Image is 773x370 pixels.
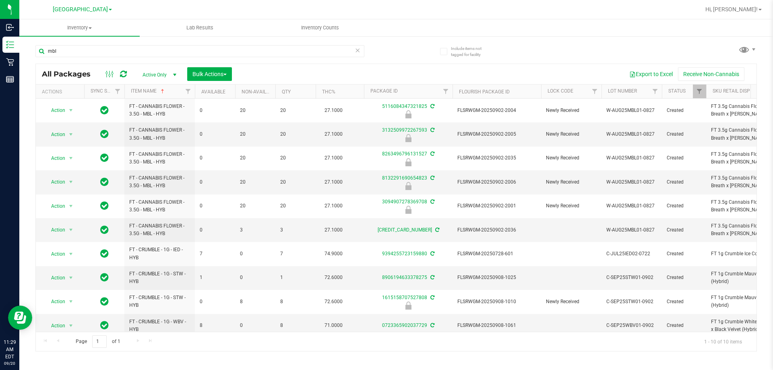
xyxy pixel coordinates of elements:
[429,103,434,109] span: Sync from Compliance System
[129,270,190,285] span: FT - CRUMBLE - 1G - STW - HYB
[667,178,701,186] span: Created
[200,154,230,162] span: 0
[280,202,311,210] span: 20
[129,222,190,238] span: FT - CANNABIS FLOWER - 3.5G - MBL - HYB
[429,322,434,328] span: Sync from Compliance System
[240,226,271,234] span: 3
[608,88,637,94] a: Lot Number
[667,154,701,162] span: Created
[6,58,14,66] inline-svg: Retail
[282,89,291,95] a: Qty
[451,45,491,58] span: Include items not tagged for facility
[606,322,657,329] span: C-SEP25WBV01-0902
[457,274,536,281] span: FLSRWGM-20250908-1025
[280,178,311,186] span: 20
[429,175,434,181] span: Sync from Compliance System
[546,202,597,210] span: Newly Received
[240,298,271,306] span: 8
[240,178,271,186] span: 20
[44,272,66,283] span: Action
[606,202,657,210] span: W-AUG25MBL01-0827
[457,154,536,162] span: FLSRWGM-20250902-2035
[44,320,66,331] span: Action
[457,250,536,258] span: FLSRWGM-20250728-601
[457,178,536,186] span: FLSRWGM-20250902-2006
[363,206,454,214] div: Newly Received
[378,227,432,233] a: [CREDIT_CARD_NUMBER]
[129,318,190,333] span: FT - CRUMBLE - 1G - WBV - HYB
[129,103,190,118] span: FT - CANNABIS FLOWER - 3.5G - MBL - HYB
[320,296,347,308] span: 72.6000
[457,130,536,138] span: FLSRWGM-20250902-2005
[606,130,657,138] span: W-AUG25MBL01-0827
[322,89,335,95] a: THC%
[242,89,277,95] a: Non-Available
[320,105,347,116] span: 27.1000
[100,320,109,331] span: In Sync
[200,107,230,114] span: 0
[240,154,271,162] span: 20
[606,298,657,306] span: C-SEP25STW01-0902
[382,275,427,280] a: 8906194633378275
[280,274,311,281] span: 1
[429,127,434,133] span: Sync from Compliance System
[588,85,601,98] a: Filter
[129,126,190,142] span: FT - CANNABIS FLOWER - 3.5G - MBL - HYB
[100,128,109,140] span: In Sync
[19,24,140,31] span: Inventory
[201,89,225,95] a: Available
[548,88,573,94] a: Lock Code
[280,107,311,114] span: 20
[667,322,701,329] span: Created
[182,85,195,98] a: Filter
[280,250,311,258] span: 7
[140,19,260,36] a: Lab Results
[129,198,190,214] span: FT - CANNABIS FLOWER - 3.5G - MBL - HYB
[667,130,701,138] span: Created
[546,130,597,138] span: Newly Received
[44,201,66,212] span: Action
[546,154,597,162] span: Newly Received
[100,152,109,163] span: In Sync
[200,202,230,210] span: 0
[624,67,678,81] button: Export to Excel
[66,320,76,331] span: select
[8,306,32,330] iframe: Resource center
[35,45,364,57] input: Search Package ID, Item Name, SKU, Lot or Part Number...
[457,107,536,114] span: FLSRWGM-20250902-2004
[240,107,271,114] span: 20
[129,174,190,190] span: FT - CANNABIS FLOWER - 3.5G - MBL - HYB
[200,130,230,138] span: 0
[44,105,66,116] span: Action
[320,200,347,212] span: 27.1000
[240,202,271,210] span: 20
[240,250,271,258] span: 0
[44,129,66,140] span: Action
[457,226,536,234] span: FLSRWGM-20250902-2036
[320,152,347,164] span: 27.1000
[382,322,427,328] a: 0723365902037729
[667,202,701,210] span: Created
[4,360,16,366] p: 09/20
[100,105,109,116] span: In Sync
[693,85,706,98] a: Filter
[240,322,271,329] span: 0
[200,322,230,329] span: 8
[320,248,347,260] span: 74.9000
[4,339,16,360] p: 11:29 AM EDT
[546,178,597,186] span: Newly Received
[111,85,124,98] a: Filter
[320,320,347,331] span: 71.0000
[429,295,434,300] span: Sync from Compliance System
[667,226,701,234] span: Created
[6,23,14,31] inline-svg: Inbound
[320,224,347,236] span: 27.1000
[280,226,311,234] span: 3
[320,128,347,140] span: 27.1000
[606,107,657,114] span: W-AUG25MBL01-0827
[667,274,701,281] span: Created
[439,85,453,98] a: Filter
[92,335,107,348] input: 1
[320,176,347,188] span: 27.1000
[382,103,427,109] a: 5116084347321825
